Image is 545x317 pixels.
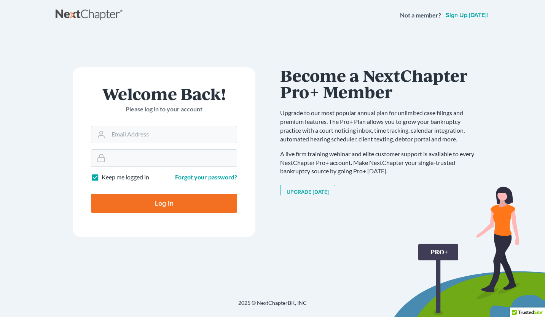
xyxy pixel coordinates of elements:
input: Email Address [108,126,237,143]
input: Log In [91,194,237,213]
div: 2025 © NextChapterBK, INC [56,299,489,313]
h1: Welcome Back! [91,86,237,102]
strong: Not a member? [400,11,441,20]
h1: Become a NextChapter Pro+ Member [280,67,482,100]
a: Forgot your password? [175,173,237,181]
label: Keep me logged in [102,173,149,182]
a: Upgrade [DATE] [280,185,335,200]
p: Please log in to your account [91,105,237,114]
p: Upgrade to our most popular annual plan for unlimited case filings and premium features. The Pro+... [280,109,482,143]
p: A live firm training webinar and elite customer support is available to every NextChapter Pro+ ac... [280,150,482,176]
a: Sign up [DATE]! [444,12,489,18]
